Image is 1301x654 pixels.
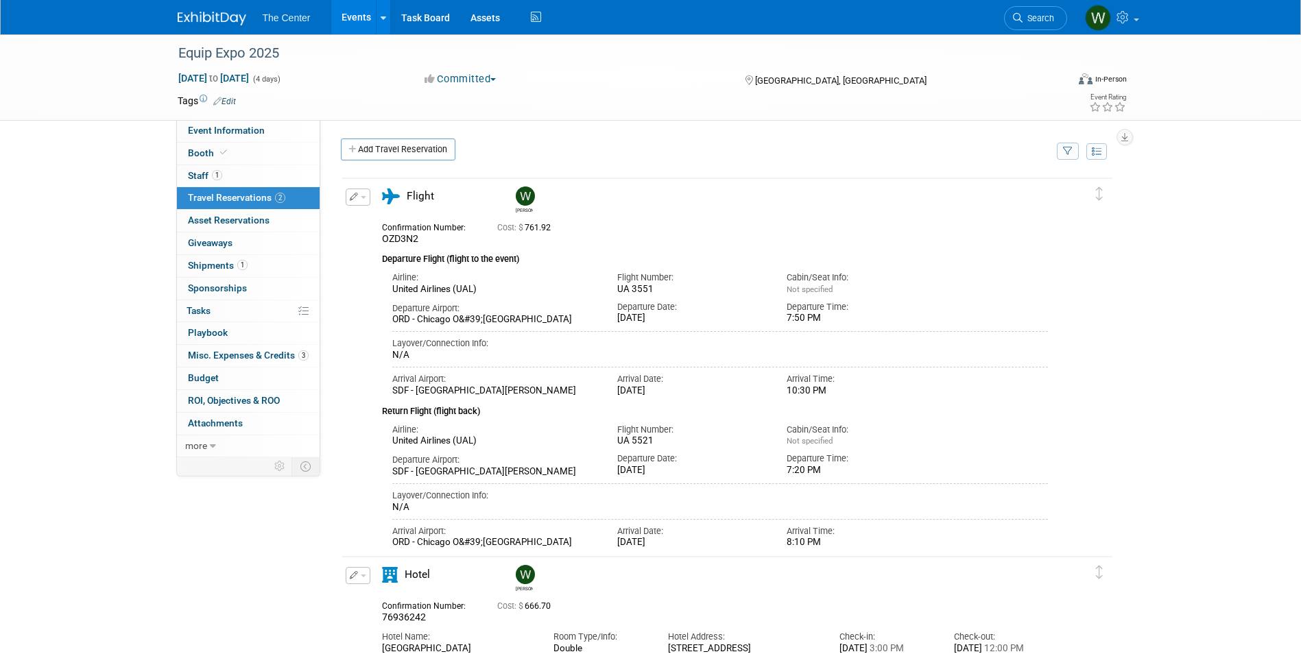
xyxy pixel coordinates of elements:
div: Departure Flight (flight to the event) [382,245,1049,266]
div: [DATE] [617,537,766,548]
div: United Airlines (UAL) [392,284,597,295]
div: Departure Airport: [392,302,597,315]
div: Hotel Address: [668,631,819,643]
div: Departure Date: [617,301,766,313]
div: Flight Number: [617,271,766,284]
span: 2 [275,193,285,203]
span: Event Information [188,125,265,136]
div: Equip Expo 2025 [174,41,1047,66]
span: Staff [188,170,222,181]
a: Edit [213,97,236,106]
div: Event Format [986,71,1127,92]
span: Misc. Expenses & Credits [188,350,309,361]
a: Travel Reservations2 [177,187,320,209]
div: Departure Time: [787,301,935,313]
div: 8:10 PM [787,537,935,548]
div: Event Rating [1089,94,1126,101]
div: Arrival Airport: [392,525,597,537]
div: [DATE] [617,465,766,476]
div: Arrival Date: [617,525,766,537]
div: UA 5521 [617,435,766,447]
span: The Center [263,12,311,23]
span: Asset Reservations [188,215,270,226]
div: ORD - Chicago O&#39;[GEOGRAPHIC_DATA] [392,537,597,548]
a: Add Travel Reservation [341,138,455,160]
div: Return Flight (flight back) [382,397,1049,418]
span: 12:00 PM [982,643,1024,653]
td: Toggle Event Tabs [291,457,320,475]
span: 3:00 PM [868,643,904,653]
div: Whitney Mueller [512,186,536,213]
i: Flight [382,189,400,204]
div: Whitney Mueller [512,565,536,592]
span: Search [1023,13,1054,23]
div: [DATE] [617,385,766,397]
span: Shipments [188,260,248,271]
span: 666.70 [497,601,556,611]
div: 7:20 PM [787,465,935,476]
div: Check-out: [954,631,1048,643]
div: N/A [392,350,1049,361]
a: Attachments [177,413,320,435]
span: 76936242 [382,611,426,622]
td: Tags [178,94,236,108]
span: Not specified [787,284,833,294]
a: Tasks [177,300,320,322]
span: 761.92 [497,223,556,232]
span: [GEOGRAPHIC_DATA], [GEOGRAPHIC_DATA] [755,75,927,86]
div: Hotel Name: [382,631,533,643]
div: Arrival Time: [787,525,935,537]
span: Not specified [787,436,833,446]
div: Layover/Connection Info: [392,337,1049,350]
button: Committed [420,72,501,86]
span: 3 [298,350,309,361]
div: Cabin/Seat Info: [787,271,935,284]
div: Check-in: [839,631,933,643]
div: Cabin/Seat Info: [787,424,935,436]
div: 10:30 PM [787,385,935,397]
a: more [177,435,320,457]
div: Room Type/Info: [553,631,647,643]
div: Confirmation Number: [382,219,477,233]
span: Giveaways [188,237,232,248]
div: ORD - Chicago O&#39;[GEOGRAPHIC_DATA] [392,314,597,326]
span: 1 [237,260,248,270]
div: In-Person [1095,74,1127,84]
a: Event Information [177,120,320,142]
span: Travel Reservations [188,192,285,203]
span: Sponsorships [188,282,247,293]
img: Whitney Mueller [516,565,535,584]
div: Whitney Mueller [516,206,533,213]
td: Personalize Event Tab Strip [268,457,292,475]
a: Sponsorships [177,278,320,300]
a: Booth [177,143,320,165]
i: Booth reservation complete [220,149,227,156]
a: Asset Reservations [177,210,320,232]
span: OZD3N2 [382,233,418,244]
span: Playbook [188,327,228,338]
div: Layover/Connection Info: [392,489,1049,502]
span: Budget [188,372,219,383]
div: Departure Time: [787,452,935,465]
span: (4 days) [252,75,281,84]
div: Airline: [392,271,597,284]
div: SDF - [GEOGRAPHIC_DATA][PERSON_NAME] [392,466,597,478]
span: more [185,440,207,451]
span: 1 [212,170,222,180]
i: Click and drag to move item [1096,566,1103,579]
a: Playbook [177,322,320,344]
div: Arrival Date: [617,373,766,385]
span: to [207,73,220,84]
div: Departure Date: [617,452,766,465]
span: Cost: $ [497,601,525,611]
img: Whitney Mueller [1085,5,1111,31]
div: Arrival Airport: [392,373,597,385]
a: Budget [177,367,320,389]
span: Tasks [187,305,211,316]
img: Format-Inperson.png [1079,73,1093,84]
div: UA 3551 [617,284,766,295]
a: ROI, Objectives & ROO [177,390,320,412]
span: Attachments [188,417,243,428]
div: Departure Airport: [392,454,597,466]
a: Staff1 [177,165,320,187]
